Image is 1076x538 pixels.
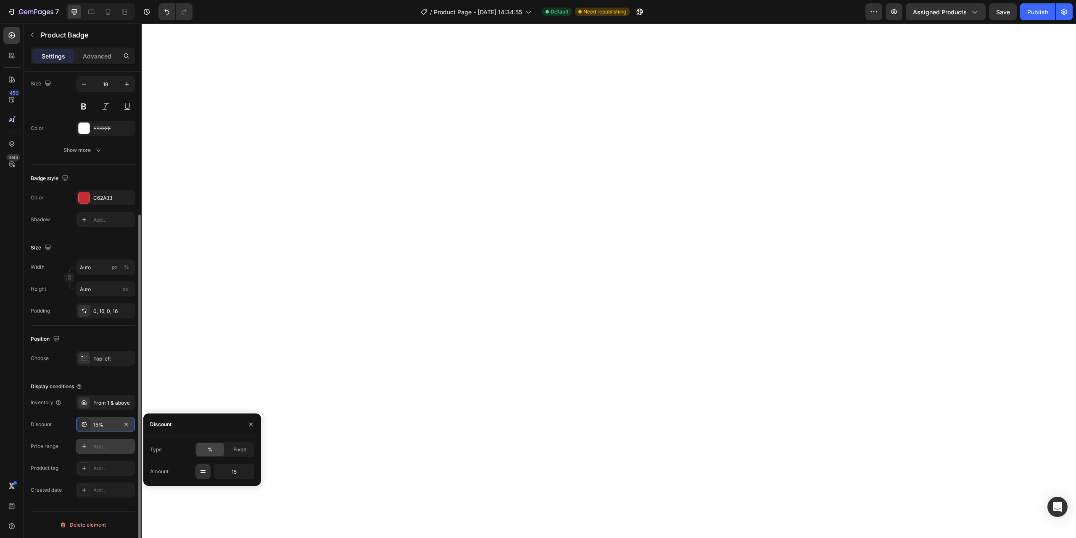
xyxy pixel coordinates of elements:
[31,383,82,390] div: Display conditions
[42,52,65,61] p: Settings
[76,260,135,275] input: px%
[996,8,1010,16] span: Save
[63,146,103,154] div: Show more
[76,281,135,297] input: px
[142,24,1076,538] iframe: Design area
[3,3,63,20] button: 7
[60,520,106,530] div: Delete element
[8,90,20,96] div: 450
[121,262,132,272] button: px
[124,263,129,271] div: %
[31,263,45,271] label: Width
[31,443,58,450] div: Price range
[31,355,49,362] div: Choose
[31,242,53,254] div: Size
[31,486,62,494] div: Created date
[110,262,120,272] button: %
[31,307,50,315] div: Padding
[233,446,246,453] span: Fixed
[31,194,44,201] div: Color
[434,8,522,16] span: Product Page - [DATE] 14:34:55
[31,334,61,345] div: Position
[93,465,133,472] div: Add...
[1027,8,1048,16] div: Publish
[150,421,171,428] div: Discount
[93,443,133,451] div: Add...
[55,7,59,17] p: 7
[31,216,50,223] div: Shadow
[150,468,169,475] div: Amount
[906,3,986,20] button: Assigned Products
[430,8,432,16] span: /
[583,8,626,16] span: Need republishing
[83,52,111,61] p: Advanced
[31,285,46,293] label: Height
[93,194,133,202] div: C62A33
[989,3,1017,20] button: Save
[551,8,568,16] span: Default
[31,421,52,428] div: Discount
[93,307,133,315] div: 0, 16, 0, 16
[93,421,118,429] div: 15%
[31,464,58,472] div: Product tag
[41,30,132,40] p: Product Badge
[31,125,44,132] div: Color
[122,286,128,292] span: px
[93,216,133,224] div: Add...
[6,154,20,161] div: Beta
[93,399,133,407] div: From 1 & above
[150,446,162,453] div: Type
[93,125,133,133] div: FFFFFF
[1047,497,1068,517] div: Open Intercom Messenger
[112,263,118,271] div: px
[158,3,193,20] div: Undo/Redo
[1020,3,1055,20] button: Publish
[93,355,133,363] div: Top left
[913,8,967,16] span: Assigned Products
[31,78,53,90] div: Size
[31,399,62,406] div: Inventory
[31,173,70,184] div: Badge style
[31,143,135,158] button: Show more
[31,518,135,532] button: Delete element
[208,446,213,453] span: %
[93,487,133,494] div: Add...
